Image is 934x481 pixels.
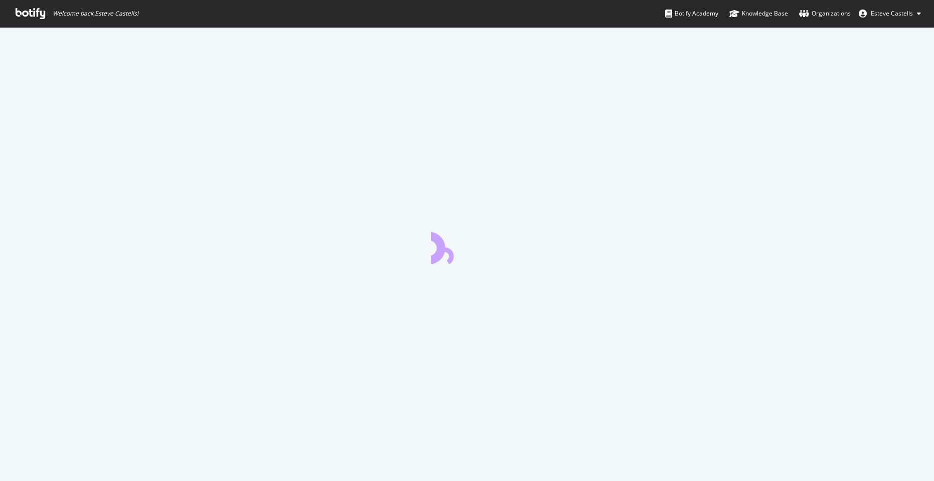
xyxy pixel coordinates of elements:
[871,9,913,18] span: Esteve Castells
[665,9,718,19] div: Botify Academy
[799,9,851,19] div: Organizations
[431,228,503,264] div: animation
[729,9,788,19] div: Knowledge Base
[851,6,929,22] button: Esteve Castells
[53,10,138,18] span: Welcome back, Esteve Castells !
